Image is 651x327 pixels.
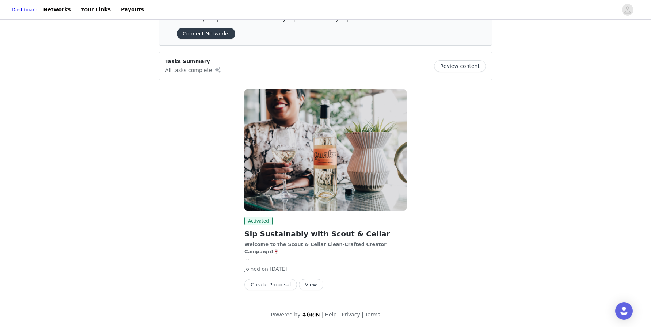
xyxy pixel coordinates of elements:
a: Privacy [342,312,360,318]
a: Dashboard [12,6,38,14]
p: Tasks Summary [165,58,221,65]
strong: Welcome to the Scout & Cellar Clean-Crafted Creator Campaign! [244,242,387,254]
span: | [338,312,340,318]
span: | [362,312,363,318]
a: Help [325,312,337,318]
button: Review content [434,60,486,72]
img: Scout & Cellar [244,89,407,211]
span: Powered by [271,312,300,318]
a: Payouts [117,1,148,18]
span: | [322,312,324,318]
a: View [299,282,323,288]
span: Joined on [244,266,268,272]
a: Your Links [77,1,115,18]
h2: Sip Sustainably with Scout & Cellar [244,228,407,239]
a: Terms [365,312,380,318]
button: View [299,279,323,290]
img: logo [302,312,320,317]
p: 🍷 [244,241,407,255]
a: Networks [39,1,75,18]
button: Connect Networks [177,28,235,39]
p: All tasks complete! [165,65,221,74]
div: Open Intercom Messenger [615,302,633,320]
span: Activated [244,217,273,225]
span: [DATE] [270,266,287,272]
div: avatar [624,4,631,16]
button: Create Proposal [244,279,297,290]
